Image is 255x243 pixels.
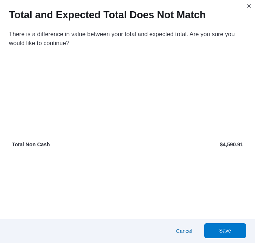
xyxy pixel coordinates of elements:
p: $4,590.91 [129,141,243,148]
button: Closes this modal window [245,1,254,10]
span: Save [219,227,231,234]
button: Cancel [173,224,195,239]
span: Cancel [176,227,192,235]
p: Total Non Cash [12,141,126,148]
div: There is a difference in value between your total and expected total. Are you sure you would like... [9,30,246,48]
h1: Total and Expected Total Does Not Match [9,9,206,21]
button: Save [204,223,246,238]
